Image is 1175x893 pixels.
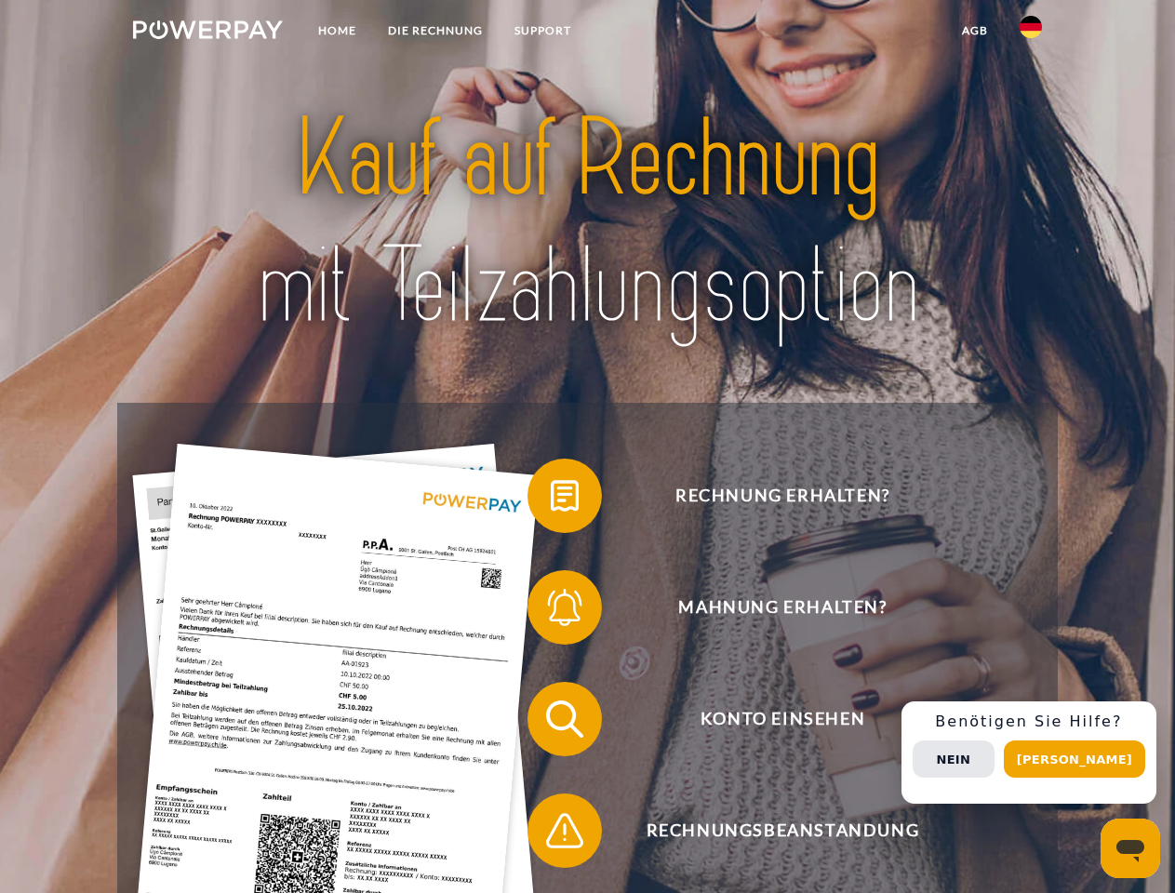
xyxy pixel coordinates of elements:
button: Nein [913,740,995,778]
div: Schnellhilfe [901,701,1156,804]
a: SUPPORT [499,14,587,47]
button: [PERSON_NAME] [1004,740,1145,778]
button: Mahnung erhalten? [527,570,1011,645]
button: Rechnung erhalten? [527,459,1011,533]
span: Konto einsehen [554,682,1010,756]
h3: Benötigen Sie Hilfe? [913,713,1145,731]
button: Konto einsehen [527,682,1011,756]
span: Rechnungsbeanstandung [554,793,1010,868]
img: logo-powerpay-white.svg [133,20,283,39]
a: Home [302,14,372,47]
button: Rechnungsbeanstandung [527,793,1011,868]
span: Mahnung erhalten? [554,570,1010,645]
img: de [1020,16,1042,38]
a: DIE RECHNUNG [372,14,499,47]
span: Rechnung erhalten? [554,459,1010,533]
img: qb_warning.svg [541,807,588,854]
img: qb_bell.svg [541,584,588,631]
a: agb [946,14,1004,47]
img: qb_bill.svg [541,473,588,519]
img: title-powerpay_de.svg [178,89,997,356]
img: qb_search.svg [541,696,588,742]
iframe: Schaltfläche zum Öffnen des Messaging-Fensters [1101,819,1160,878]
